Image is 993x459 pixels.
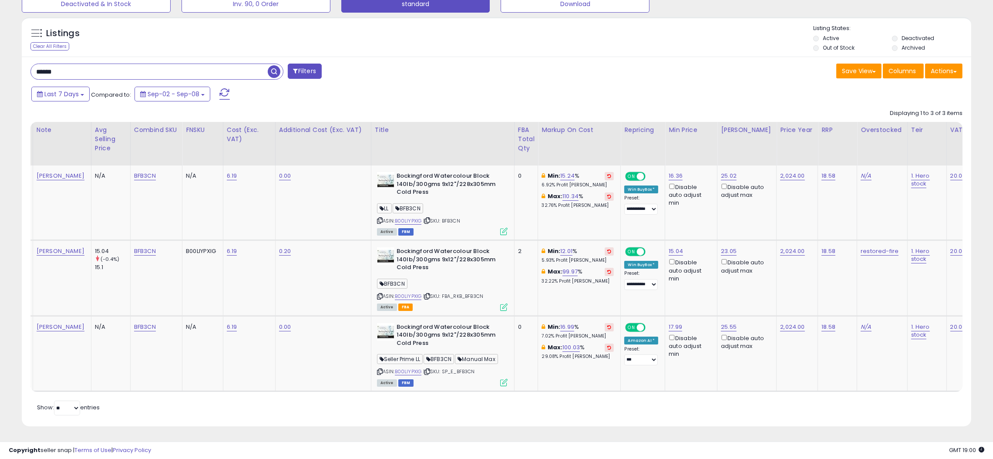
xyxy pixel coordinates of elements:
[902,44,925,51] label: Archived
[626,324,637,331] span: ON
[377,247,394,265] img: 41ogvr2XB5L._SL40_.jpg
[624,186,658,193] div: Win BuyBox *
[548,172,561,180] b: Min:
[518,125,535,153] div: FBA Total Qty
[669,323,682,331] a: 17.99
[279,323,291,331] a: 0.00
[37,125,88,135] div: Note
[542,333,614,339] p: 7.02% Profit [PERSON_NAME]
[562,267,578,276] a: 99.97
[911,247,930,263] a: 1. Hero stock
[950,323,992,331] div: %
[542,125,617,135] div: Markup on Cost
[227,125,272,144] div: Cost (Exc. VAT)
[950,172,966,180] a: 20.00
[518,172,532,180] div: 0
[74,446,111,454] a: Terms of Use
[542,278,614,284] p: 32.22% Profit [PERSON_NAME]
[95,247,130,255] div: 15.04
[377,354,423,364] span: Seller Prime LL
[560,172,575,180] a: 15.24
[889,67,916,75] span: Columns
[134,247,156,256] a: BFB3CN
[227,247,237,256] a: 6.19
[44,90,79,98] span: Last 7 Days
[907,122,946,165] th: CSV column name: cust_attr_4_Teir
[542,257,614,263] p: 5.93% Profit [PERSON_NAME]
[624,270,658,290] div: Preset:
[542,172,614,188] div: %
[925,64,963,78] button: Actions
[669,182,710,207] div: Disable auto adjust min
[542,247,614,263] div: %
[721,333,770,350] div: Disable auto adjust max
[821,323,835,331] a: 18.58
[518,247,532,255] div: 2
[395,293,422,300] a: B00LIYPXIG
[375,125,511,135] div: Title
[818,122,857,165] th: CSV column name: cust_attr_5_RRP
[135,87,210,101] button: Sep-02 - Sep-08
[777,122,818,165] th: CSV column name: cust_attr_1_Price Year
[861,247,899,256] a: restored-fire
[721,182,770,199] div: Disable auto adjust max
[423,217,460,224] span: | SKU: BFB3CN
[424,354,454,364] span: BFB3CN
[721,323,737,331] a: 25.55
[37,247,84,256] a: [PERSON_NAME]
[130,122,182,165] th: CSV column name: cust_attr_2_Combind SKU
[377,172,508,234] div: ASIN:
[950,172,992,180] div: %
[562,343,580,352] a: 100.03
[626,173,637,180] span: ON
[823,44,855,51] label: Out of Stock
[542,182,614,188] p: 6.92% Profit [PERSON_NAME]
[644,173,658,180] span: OFF
[377,228,397,236] span: All listings currently available for purchase on Amazon
[377,247,508,310] div: ASIN:
[560,323,574,331] a: 16.99
[624,125,661,135] div: Repricing
[377,323,394,341] img: 41ogvr2XB5L._SL40_.jpg
[227,323,237,331] a: 6.19
[823,34,839,42] label: Active
[780,125,814,135] div: Price Year
[821,172,835,180] a: 18.58
[949,446,984,454] span: 2025-09-16 19:00 GMT
[37,403,100,412] span: Show: entries
[861,125,903,135] div: Overstocked
[780,172,804,180] a: 2,024.00
[548,247,561,255] b: Min:
[861,323,871,331] a: N/A
[398,304,413,311] span: FBA
[101,256,119,263] small: (-0.4%)
[562,192,579,201] a: 110.34
[780,323,804,331] a: 2,024.00
[911,323,930,339] a: 1. Hero stock
[279,247,291,256] a: 0.20
[95,172,124,180] div: N/A
[37,172,84,180] a: [PERSON_NAME]
[669,247,683,256] a: 15.04
[423,293,484,300] span: | SKU: FBA_RKB_BFB3CN
[395,368,422,375] a: B00LIYPXIG
[186,247,216,255] div: B00LIYPXIG
[377,279,407,289] span: BFB3CN
[560,247,572,256] a: 12.01
[134,323,156,331] a: BFB3CN
[821,125,853,135] div: RRP
[669,257,710,282] div: Disable auto adjust min
[542,354,614,360] p: 29.08% Profit [PERSON_NAME]
[883,64,924,78] button: Columns
[821,247,835,256] a: 18.58
[91,91,131,99] span: Compared to:
[813,24,971,33] p: Listing States:
[9,446,151,455] div: seller snap | |
[423,368,475,375] span: | SKU: SP_E_BFB3CN
[95,263,130,271] div: 15.1
[950,323,966,331] a: 20.00
[624,346,658,365] div: Preset:
[397,323,502,350] b: Bockingford Watercolour Block 140lb/300gms 9x12"/228x305mm Cold Press
[542,192,614,209] div: %
[669,172,683,180] a: 16.36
